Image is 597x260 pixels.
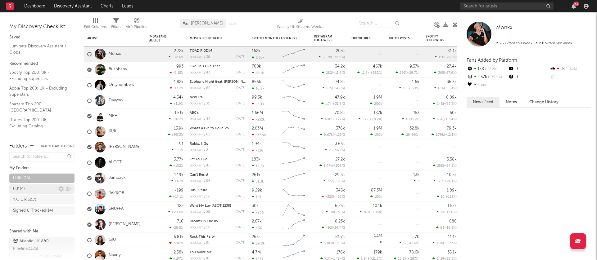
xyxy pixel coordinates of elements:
[435,55,457,59] div: ( )
[190,80,246,84] div: Euphoric Night (feat. Lucie Hart) [Tiësto Remix]
[444,180,456,183] span: +24.1 %
[190,65,246,68] div: Like This Like That
[252,102,264,106] div: -5.4k
[335,157,345,161] div: 27.2k
[334,133,344,137] span: +125 %
[109,98,124,103] a: Davyboi
[360,210,382,214] div: ( )
[388,37,410,40] span: TikTok Posts
[280,77,308,93] svg: Chart title
[235,164,246,167] div: [DATE]
[84,23,106,31] div: Edit Columns
[252,173,260,177] div: 261k
[402,117,419,121] div: ( )
[356,19,402,28] input: Search...
[371,188,382,192] div: 87.3M
[252,86,265,90] div: 16.8k
[13,196,36,204] div: Y.O.U.R.S ( 17 )
[450,111,457,115] div: 50k
[9,184,75,194] a: 001(4)
[335,204,345,208] div: 6.25k
[280,46,308,62] svg: Chart title
[324,133,333,137] span: 9.67k
[330,211,334,214] span: 98
[508,65,549,73] div: 0
[467,58,517,63] span: Fans Added by Platform
[190,49,212,53] a: TOAD RIDDIM
[335,64,345,68] div: 34.2k
[370,211,381,214] span: -8.85 %
[9,174,75,183] a: LIBRE(15)
[447,157,457,161] div: 5.58k
[252,55,265,59] div: 2.63k
[170,164,183,168] div: +102 %
[325,102,332,106] span: 1.7k
[467,65,508,73] div: 158
[190,49,246,53] div: TOAD RIDDIM
[9,60,75,68] div: Recommended
[169,195,183,199] div: +17.1 %
[334,195,344,199] span: -452 %
[323,56,331,59] span: 2.57k
[252,210,264,214] div: -966
[322,86,345,90] div: ( )
[496,25,512,30] span: Monxx
[252,164,264,168] div: 14.5k
[126,15,147,33] div: A&R Pipeline
[323,164,332,168] span: 3.47k
[84,15,106,33] div: Edit Columns
[460,2,554,10] input: Search for artists
[9,206,75,215] a: Signed & Tracked(14)
[176,64,183,68] div: 993
[235,117,246,121] div: [DATE]
[252,204,259,208] div: 30k
[174,49,183,53] div: 2.72k
[326,87,332,90] span: 815
[374,102,382,106] span: 200k
[9,69,68,82] a: Spotify Top 200: UK - Excluding Superstars
[319,164,345,168] div: ( )
[433,117,457,121] div: ( )
[109,113,118,119] a: MPH
[190,96,203,99] a: New Era
[418,180,419,183] span: 3
[572,4,576,9] button: 63
[508,73,549,81] div: 0
[280,93,308,108] svg: Chart title
[190,164,210,167] div: popularity: 45
[437,164,443,168] span: 258
[109,51,121,57] a: Monxx
[9,43,68,55] a: Luminate Discovery Assistant / Global
[444,164,456,168] span: +67.5 %
[334,80,345,84] div: 94.8k
[13,174,30,182] div: LIBRE ( 15 )
[437,180,443,183] span: 283
[190,189,207,192] a: 90s Future
[190,189,246,192] div: 90s Future
[190,195,210,198] div: popularity: 12
[445,195,456,199] span: +122 %
[325,148,345,152] div: ( )
[111,15,121,33] div: Filters
[409,126,419,130] div: 32.8k
[321,117,345,121] div: ( )
[252,64,261,68] div: 700k
[280,170,308,186] svg: Chart title
[171,179,183,183] div: +67 %
[444,102,456,106] span: +95.3 %
[401,133,419,137] div: ( )
[373,204,382,208] div: 10.1k
[174,126,183,130] div: 13.9k
[235,102,246,105] div: [DATE]
[496,42,532,45] span: 2.72k fans this week
[334,180,344,183] span: +125 %
[109,222,141,227] a: [PERSON_NAME]
[322,71,345,75] div: ( )
[333,87,344,90] span: -24.8 %
[405,133,409,137] span: 18
[190,65,220,68] a: Like This Like That
[9,23,75,31] div: My Discovery Checklist
[235,210,246,214] div: [DATE]
[252,195,261,199] div: 124
[235,86,246,90] div: [DATE]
